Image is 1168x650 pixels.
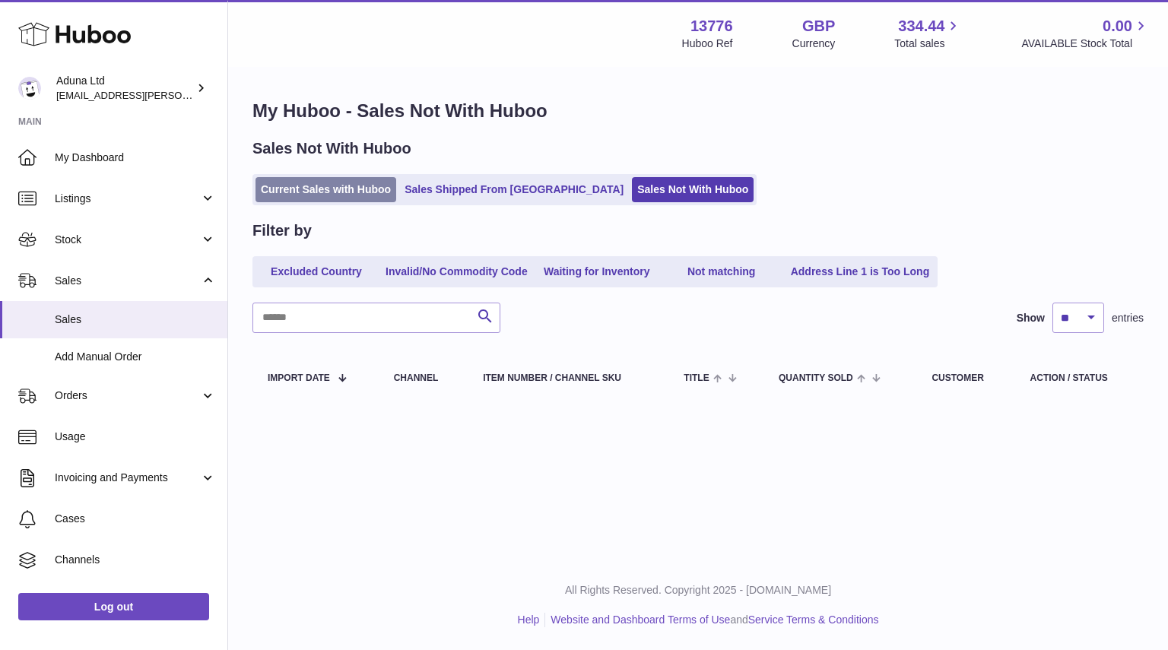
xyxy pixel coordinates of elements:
[483,373,653,383] div: Item Number / Channel SKU
[1030,373,1128,383] div: Action / Status
[536,259,658,284] a: Waiting for Inventory
[898,16,944,36] span: 334.44
[545,613,878,627] li: and
[55,553,216,567] span: Channels
[551,614,730,626] a: Website and Dashboard Terms of Use
[380,259,533,284] a: Invalid/No Commodity Code
[1021,36,1150,51] span: AVAILABLE Stock Total
[1112,311,1144,325] span: entries
[55,151,216,165] span: My Dashboard
[240,583,1156,598] p: All Rights Reserved. Copyright 2025 - [DOMAIN_NAME]
[684,373,709,383] span: Title
[252,99,1144,123] h1: My Huboo - Sales Not With Huboo
[55,233,200,247] span: Stock
[518,614,540,626] a: Help
[802,16,835,36] strong: GBP
[255,259,377,284] a: Excluded Country
[18,77,41,100] img: deborahe.kamara@aduna.com
[252,220,312,241] h2: Filter by
[1017,311,1045,325] label: Show
[661,259,782,284] a: Not matching
[394,373,453,383] div: Channel
[748,614,879,626] a: Service Terms & Conditions
[894,36,962,51] span: Total sales
[252,138,411,159] h2: Sales Not With Huboo
[18,593,209,620] a: Log out
[55,512,216,526] span: Cases
[1021,16,1150,51] a: 0.00 AVAILABLE Stock Total
[894,16,962,51] a: 334.44 Total sales
[932,373,999,383] div: Customer
[1103,16,1132,36] span: 0.00
[268,373,330,383] span: Import date
[632,177,754,202] a: Sales Not With Huboo
[779,373,853,383] span: Quantity Sold
[255,177,396,202] a: Current Sales with Huboo
[690,16,733,36] strong: 13776
[56,89,386,101] span: [EMAIL_ADDRESS][PERSON_NAME][PERSON_NAME][DOMAIN_NAME]
[55,350,216,364] span: Add Manual Order
[55,471,200,485] span: Invoicing and Payments
[55,430,216,444] span: Usage
[55,388,200,403] span: Orders
[792,36,836,51] div: Currency
[55,192,200,206] span: Listings
[682,36,733,51] div: Huboo Ref
[55,274,200,288] span: Sales
[786,259,935,284] a: Address Line 1 is Too Long
[55,312,216,327] span: Sales
[399,177,629,202] a: Sales Shipped From [GEOGRAPHIC_DATA]
[56,74,193,103] div: Aduna Ltd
